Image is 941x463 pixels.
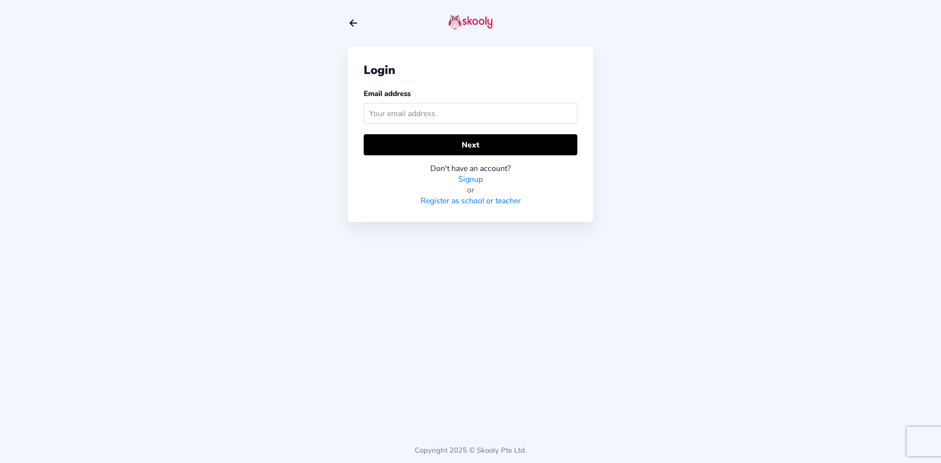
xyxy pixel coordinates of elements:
a: Signup [458,174,483,185]
div: Don't have an account? [364,163,577,174]
img: skooly-logo.png [448,14,493,30]
label: Email address [364,89,411,98]
button: arrow back outline [348,18,359,28]
input: Your email address [364,103,577,124]
div: or [364,185,577,195]
a: Register as school or teacher [421,195,521,206]
div: Login [364,62,577,78]
button: Next [364,134,577,155]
